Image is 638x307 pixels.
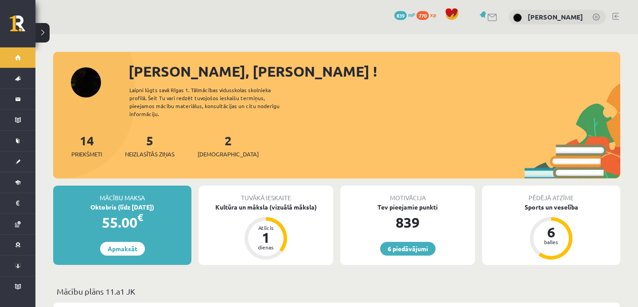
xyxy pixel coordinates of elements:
[198,202,333,261] a: Kultūra un māksla (vizuālā māksla) Atlicis 1 dienas
[482,202,620,261] a: Sports un veselība 6 balles
[340,186,475,202] div: Motivācija
[528,12,583,21] a: [PERSON_NAME]
[482,186,620,202] div: Pēdējā atzīme
[416,11,429,20] span: 770
[394,11,415,18] a: 839 mP
[71,150,102,159] span: Priekšmeti
[53,212,191,233] div: 55.00
[482,202,620,212] div: Sports un veselība
[125,132,175,159] a: 5Neizlasītās ziņas
[380,242,436,256] a: 6 piedāvājumi
[430,11,436,18] span: xp
[253,230,279,245] div: 1
[198,150,259,159] span: [DEMOGRAPHIC_DATA]
[538,239,564,245] div: balles
[340,212,475,233] div: 839
[513,13,522,22] img: Amanda Solvita Hodasēviča
[10,16,35,38] a: Rīgas 1. Tālmācības vidusskola
[198,202,333,212] div: Kultūra un māksla (vizuālā māksla)
[253,245,279,250] div: dienas
[57,285,617,297] p: Mācību plāns 11.a1 JK
[100,242,145,256] a: Apmaksāt
[137,211,143,224] span: €
[253,225,279,230] div: Atlicis
[53,186,191,202] div: Mācību maksa
[198,132,259,159] a: 2[DEMOGRAPHIC_DATA]
[408,11,415,18] span: mP
[125,150,175,159] span: Neizlasītās ziņas
[128,61,620,82] div: [PERSON_NAME], [PERSON_NAME] !
[394,11,407,20] span: 839
[538,225,564,239] div: 6
[71,132,102,159] a: 14Priekšmeti
[53,202,191,212] div: Oktobris (līdz [DATE])
[340,202,475,212] div: Tev pieejamie punkti
[129,86,295,118] div: Laipni lūgts savā Rīgas 1. Tālmācības vidusskolas skolnieka profilā. Šeit Tu vari redzēt tuvojošo...
[198,186,333,202] div: Tuvākā ieskaite
[416,11,440,18] a: 770 xp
